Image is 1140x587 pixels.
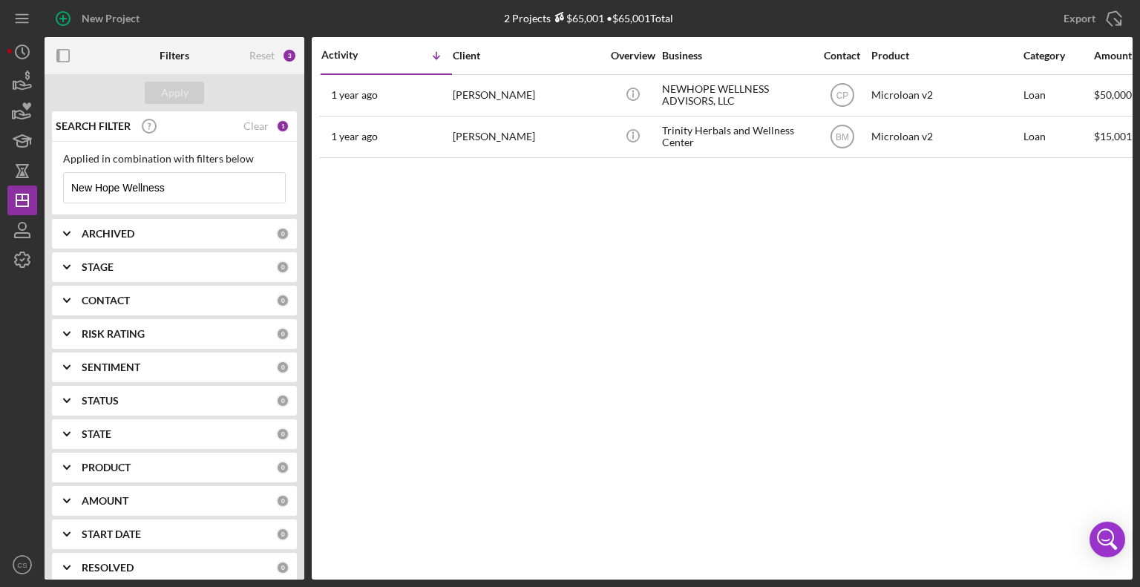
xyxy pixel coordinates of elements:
div: Microloan v2 [871,76,1020,115]
div: Client [453,50,601,62]
div: Applied in combination with filters below [63,153,286,165]
div: Apply [161,82,189,104]
div: Clear [243,120,269,132]
div: $65,001 [551,12,604,24]
b: STATUS [82,395,119,407]
div: 0 [276,528,289,541]
div: Microloan v2 [871,117,1020,157]
div: [PERSON_NAME] [453,76,601,115]
button: Apply [145,82,204,104]
div: Reset [249,50,275,62]
b: RISK RATING [82,328,145,340]
div: [PERSON_NAME] [453,117,601,157]
div: Loan [1023,76,1092,115]
div: 3 [282,48,297,63]
div: Loan [1023,117,1092,157]
text: BM [836,132,849,142]
b: AMOUNT [82,495,128,507]
b: SEARCH FILTER [56,120,131,132]
time: 2024-08-30 00:34 [331,89,378,101]
div: 0 [276,227,289,240]
b: STATE [82,428,111,440]
div: 0 [276,394,289,407]
div: 0 [276,561,289,574]
b: Filters [160,50,189,62]
b: START DATE [82,528,141,540]
div: Export [1064,4,1095,33]
div: Product [871,50,1020,62]
b: CONTACT [82,295,130,306]
div: New Project [82,4,140,33]
b: PRODUCT [82,462,131,473]
button: Export [1049,4,1133,33]
div: Trinity Herbals and Wellness Center [662,117,810,157]
div: NEWHOPE WELLNESS ADVISORS, LLC [662,76,810,115]
div: Open Intercom Messenger [1090,522,1125,557]
time: 2024-07-03 22:05 [331,131,378,142]
button: New Project [45,4,154,33]
button: CS [7,550,37,580]
text: CS [17,561,27,569]
div: 2 Projects • $65,001 Total [504,12,673,24]
div: Contact [814,50,870,62]
b: RESOLVED [82,562,134,574]
text: CP [836,91,848,101]
b: SENTIMENT [82,361,140,373]
b: STAGE [82,261,114,273]
div: 0 [276,294,289,307]
div: 0 [276,260,289,274]
div: 0 [276,461,289,474]
div: 0 [276,427,289,441]
div: Activity [321,49,387,61]
div: Category [1023,50,1092,62]
div: 0 [276,327,289,341]
div: 0 [276,494,289,508]
div: 0 [276,361,289,374]
div: 1 [276,119,289,133]
div: Overview [605,50,661,62]
div: Business [662,50,810,62]
b: ARCHIVED [82,228,134,240]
